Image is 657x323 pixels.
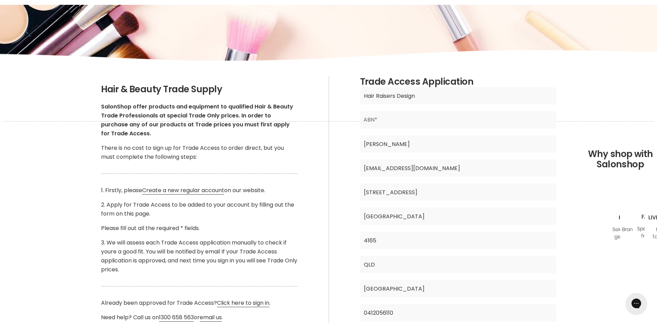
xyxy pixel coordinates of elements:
a: Click here to sign in [217,299,269,307]
a: Create a new regular account [142,186,224,195]
p: 1. Firstly, please on our website. [101,186,298,195]
p: There is no cost to sign up for Trade Access to order direct, but you must complete the following... [101,144,298,161]
p: SalonShop offer products and equipment to qualified Hair & Beauty Trade Professionals at special ... [101,102,298,138]
p: Need help? Call us on or . [101,313,298,322]
h2: Why shop with Salonshop [3,121,654,180]
a: email us [200,313,222,322]
p: 3. We will assess each Trade Access application manually to check if youre a good fit. You will b... [101,238,298,274]
a: 1300 658 563 [159,313,194,322]
p: 2. Apply for Trade Access to be added to your account by filling out the form on this page. [101,200,298,218]
p: Already been approved for Trade Access? . [101,299,298,308]
h2: Hair & Beauty Trade Supply [101,84,298,95]
h2: Trade Access Application [360,77,556,87]
p: Please fill out all the required * fields. [101,224,298,233]
iframe: Gorgias live chat messenger [623,291,650,316]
